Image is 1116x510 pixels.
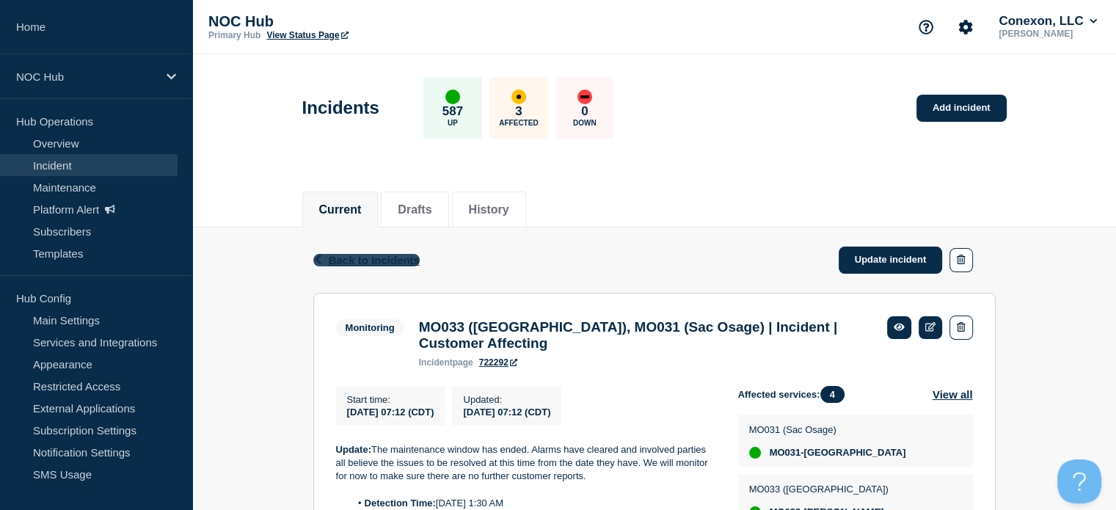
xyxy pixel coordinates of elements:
p: 0 [581,104,588,119]
a: 722292 [479,357,517,368]
button: History [469,203,509,216]
p: MO033 ([GEOGRAPHIC_DATA]) [749,484,889,495]
strong: Update: [336,444,371,455]
p: 3 [515,104,522,119]
p: Affected [499,119,538,127]
p: Start time : [347,394,434,405]
div: affected [511,90,526,104]
p: NOC Hub [16,70,157,83]
span: Affected services: [738,386,852,403]
a: Add incident [916,95,1007,122]
span: Back to Incidents [329,254,420,266]
span: 4 [820,386,845,403]
p: MO031 (Sac Osage) [749,424,906,435]
h1: Incidents [302,98,379,118]
p: Down [573,119,597,127]
p: Up [448,119,458,127]
p: The maintenance window has ended. Alarms have cleared and involved parties all believe the issues... [336,443,715,484]
div: [DATE] 07:12 (CDT) [463,405,550,418]
p: NOC Hub [208,13,502,30]
button: Drafts [398,203,431,216]
p: [PERSON_NAME] [996,29,1100,39]
iframe: Help Scout Beacon - Open [1057,459,1101,503]
button: Current [319,203,362,216]
span: incident [419,357,453,368]
span: [DATE] 07:12 (CDT) [347,407,434,418]
p: Updated : [463,394,550,405]
div: down [577,90,592,104]
button: View all [933,386,973,403]
p: page [419,357,473,368]
p: Primary Hub [208,30,260,40]
div: up [749,447,761,459]
a: View Status Page [266,30,348,40]
p: 587 [442,104,463,119]
span: Monitoring [336,319,404,336]
a: Update incident [839,247,943,274]
button: Account settings [950,12,981,43]
li: [DATE] 1:30 AM [350,497,715,510]
strong: Detection Time: [365,498,436,509]
h3: MO033 ([GEOGRAPHIC_DATA]), MO031 (Sac Osage) | Incident | Customer Affecting [419,319,872,351]
button: Back to Incidents [313,254,420,266]
div: up [445,90,460,104]
button: Support [911,12,941,43]
button: Conexon, LLC [996,14,1100,29]
span: MO031-[GEOGRAPHIC_DATA] [770,447,906,459]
